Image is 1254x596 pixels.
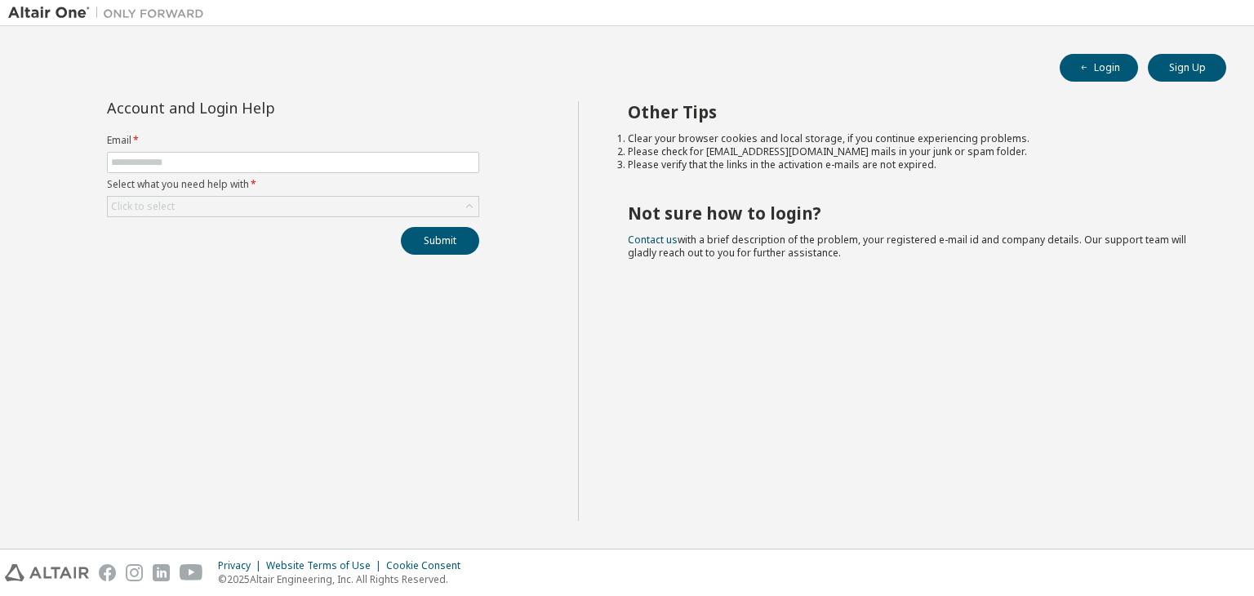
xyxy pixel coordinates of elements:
div: Website Terms of Use [266,559,386,572]
p: © 2025 Altair Engineering, Inc. All Rights Reserved. [218,572,470,586]
div: Account and Login Help [107,101,405,114]
div: Click to select [111,200,175,213]
li: Please check for [EMAIL_ADDRESS][DOMAIN_NAME] mails in your junk or spam folder. [628,145,1198,158]
img: instagram.svg [126,564,143,581]
img: linkedin.svg [153,564,170,581]
img: youtube.svg [180,564,203,581]
div: Privacy [218,559,266,572]
li: Please verify that the links in the activation e-mails are not expired. [628,158,1198,171]
button: Login [1060,54,1138,82]
span: with a brief description of the problem, your registered e-mail id and company details. Our suppo... [628,233,1186,260]
a: Contact us [628,233,678,247]
label: Select what you need help with [107,178,479,191]
div: Click to select [108,197,478,216]
h2: Not sure how to login? [628,202,1198,224]
label: Email [107,134,479,147]
div: Cookie Consent [386,559,470,572]
img: facebook.svg [99,564,116,581]
button: Sign Up [1148,54,1226,82]
img: altair_logo.svg [5,564,89,581]
h2: Other Tips [628,101,1198,122]
img: Altair One [8,5,212,21]
li: Clear your browser cookies and local storage, if you continue experiencing problems. [628,132,1198,145]
button: Submit [401,227,479,255]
